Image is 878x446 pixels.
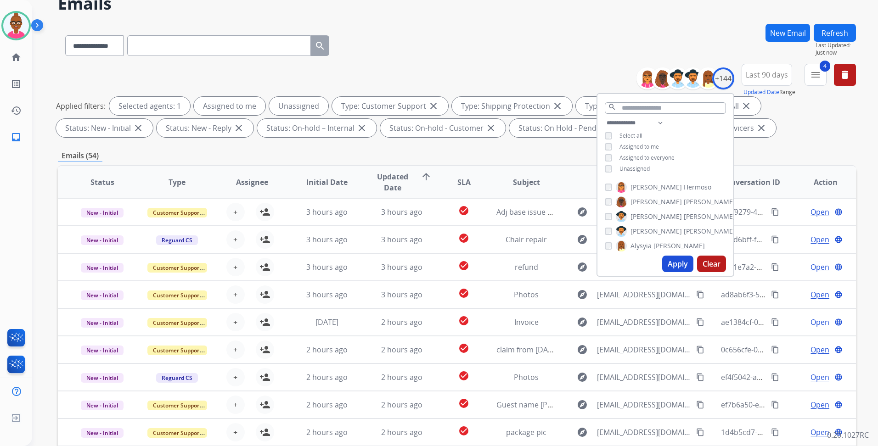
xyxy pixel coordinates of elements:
span: Assigned to everyone [619,154,675,162]
span: SLA [457,177,471,188]
span: Open [810,317,829,328]
mat-icon: check_circle [458,425,469,436]
span: 2 hours ago [381,427,422,437]
mat-icon: search [608,103,616,111]
button: Refresh [814,24,856,42]
span: + [233,289,237,300]
span: Open [810,234,829,245]
div: Status: On-hold - Customer [380,119,506,137]
button: + [226,230,245,249]
span: Adj base issue cx 481257876 [PERSON_NAME] [496,207,653,217]
button: Apply [662,256,693,272]
mat-icon: check_circle [458,205,469,216]
mat-icon: explore [577,372,588,383]
span: Customer Support [147,290,207,300]
mat-icon: content_copy [771,346,779,354]
button: + [226,285,245,304]
span: refund [515,262,538,272]
mat-icon: content_copy [771,373,779,381]
span: Customer Support [147,208,207,217]
mat-icon: language [834,401,843,409]
mat-icon: check_circle [458,260,469,271]
mat-icon: check_circle [458,343,469,354]
span: 3 hours ago [381,234,422,245]
span: Customer Support [147,401,207,410]
span: ef4f5042-aa74-44af-8e49-847d3b3e41ff [721,372,855,382]
mat-icon: close [552,100,563,111]
span: Subject [513,177,540,188]
button: 4 [805,64,827,86]
div: Selected agents: 1 [109,97,190,115]
span: + [233,344,237,355]
span: 2 hours ago [306,427,348,437]
span: Invoice [514,317,539,327]
span: ae1384cf-04f8-4b21-842c-ac9934e3d943 [721,317,858,327]
mat-icon: explore [577,234,588,245]
mat-icon: check_circle [458,370,469,381]
span: [DATE] [315,317,338,327]
mat-icon: close [133,123,144,134]
span: Open [810,344,829,355]
mat-icon: close [233,123,244,134]
span: New - Initial [81,401,124,410]
span: + [233,317,237,328]
mat-icon: person_add [259,372,270,383]
span: claim from [DATE] [DATE] [496,345,583,355]
mat-icon: check_circle [458,288,469,299]
span: 3 hours ago [381,290,422,300]
mat-icon: explore [577,399,588,410]
span: Customer Support [147,346,207,355]
span: 2 hours ago [381,345,422,355]
span: [EMAIL_ADDRESS][DOMAIN_NAME] [597,372,691,383]
span: New - Initial [81,235,124,245]
mat-icon: explore [577,289,588,300]
div: Status: New - Reply [157,119,253,137]
span: Open [810,372,829,383]
mat-icon: content_copy [696,318,704,326]
button: + [226,340,245,359]
div: Status: New - Initial [56,119,153,137]
div: Status: On-hold – Internal [257,119,377,137]
mat-icon: language [834,428,843,436]
div: Assigned to me [194,97,265,115]
span: Photos [514,372,539,382]
mat-icon: language [834,208,843,216]
mat-icon: content_copy [771,208,779,216]
span: Customer Support [147,263,207,273]
mat-icon: close [428,100,439,111]
span: Select all [619,132,642,139]
mat-icon: history [11,105,22,116]
mat-icon: language [834,346,843,354]
mat-icon: check_circle [458,315,469,326]
span: Type [169,177,186,188]
mat-icon: language [834,373,843,381]
span: 2 hours ago [306,345,348,355]
span: [PERSON_NAME] [630,183,682,192]
mat-icon: inbox [11,132,22,143]
mat-icon: person_add [259,262,270,273]
span: 2 hours ago [381,372,422,382]
mat-icon: close [756,123,767,134]
span: Reguard CS [156,235,198,245]
span: Customer Support [147,428,207,438]
button: Updated Date [743,89,779,96]
div: Unassigned [269,97,328,115]
mat-icon: content_copy [696,401,704,409]
button: + [226,313,245,331]
span: 2 hours ago [306,372,348,382]
span: [PERSON_NAME] [684,197,735,206]
mat-icon: person_add [259,206,270,217]
span: Chair repair [506,234,547,245]
span: + [233,372,237,383]
span: [EMAIL_ADDRESS][DOMAIN_NAME] [597,427,691,438]
div: Type: Reguard CS [576,97,667,115]
mat-icon: content_copy [696,428,704,436]
div: Type: Shipping Protection [452,97,572,115]
mat-icon: search [315,40,326,51]
span: 3 hours ago [381,207,422,217]
p: Applied filters: [56,100,106,111]
span: Conversation ID [721,177,780,188]
mat-icon: language [834,263,843,271]
mat-icon: arrow_upward [421,171,432,182]
span: 3 hours ago [306,262,348,272]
